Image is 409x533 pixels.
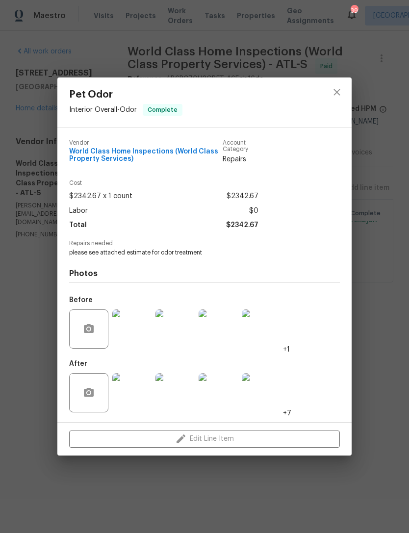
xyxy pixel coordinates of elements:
[69,240,340,247] span: Repairs needed
[69,218,87,232] span: Total
[283,408,291,418] span: +7
[144,105,181,115] span: Complete
[283,345,290,355] span: +1
[69,148,223,163] span: World Class Home Inspections (World Class Property Services)
[69,106,137,113] span: Interior Overall - Odor
[69,269,340,279] h4: Photos
[223,140,258,152] span: Account Category
[69,180,258,186] span: Cost
[69,89,182,100] span: Pet Odor
[223,154,258,164] span: Repairs
[69,297,93,304] h5: Before
[69,140,223,146] span: Vendor
[69,189,132,203] span: $2342.67 x 1 count
[69,249,313,257] span: please see attached estimate for odor treatment
[69,360,87,367] h5: After
[249,204,258,218] span: $0
[227,189,258,203] span: $2342.67
[226,218,258,232] span: $2342.67
[69,204,88,218] span: Labor
[325,80,349,104] button: close
[351,6,358,16] div: 39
